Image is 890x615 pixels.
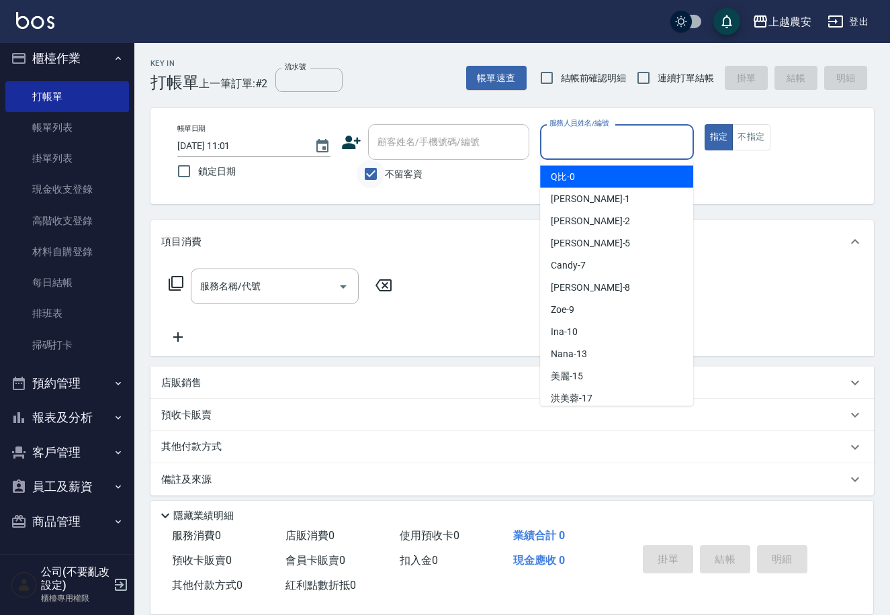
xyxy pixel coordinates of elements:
h3: 打帳單 [150,73,199,92]
button: Open [332,276,354,297]
span: 洪美蓉 -17 [551,391,592,406]
label: 帳單日期 [177,124,206,134]
span: [PERSON_NAME] -1 [551,192,630,206]
span: 不留客資 [385,167,422,181]
a: 帳單列表 [5,112,129,143]
span: 美麗 -15 [551,369,583,383]
button: 客戶管理 [5,435,129,470]
span: 結帳前確認明細 [561,71,627,85]
input: YYYY/MM/DD hh:mm [177,135,301,157]
a: 掃碼打卡 [5,330,129,361]
p: 其他付款方式 [161,440,228,455]
label: 流水號 [285,62,306,72]
div: 備註及來源 [150,463,874,495]
span: Q比 -0 [551,170,575,184]
button: 櫃檯作業 [5,41,129,76]
span: Candy -7 [551,258,586,273]
button: 登出 [822,9,874,34]
h5: 公司(不要亂改設定) [41,565,109,592]
span: 其他付款方式 0 [172,579,242,592]
a: 打帳單 [5,81,129,112]
button: 報表及分析 [5,400,129,435]
span: [PERSON_NAME] -5 [551,236,630,250]
a: 掛單列表 [5,143,129,174]
p: 店販銷售 [161,376,202,390]
p: 櫃檯專用權限 [41,592,109,604]
span: 扣入金 0 [400,554,438,567]
button: 員工及薪資 [5,469,129,504]
p: 備註及來源 [161,473,212,487]
h2: Key In [150,59,199,68]
span: [PERSON_NAME] -8 [551,281,630,295]
a: 材料自購登錄 [5,236,129,267]
span: 預收卡販賣 0 [172,554,232,567]
div: 上越農安 [768,13,811,30]
span: 會員卡販賣 0 [285,554,345,567]
span: 業績合計 0 [513,529,565,542]
span: 店販消費 0 [285,529,335,542]
button: 上越農安 [747,8,817,36]
span: Nana -13 [551,347,587,361]
button: 指定 [705,124,733,150]
span: Ina -10 [551,325,578,339]
p: 隱藏業績明細 [173,509,234,523]
img: Logo [16,12,54,29]
div: 預收卡販賣 [150,399,874,431]
a: 每日結帳 [5,267,129,298]
span: 現金應收 0 [513,554,565,567]
div: 項目消費 [150,220,874,263]
span: 使用預收卡 0 [400,529,459,542]
span: 鎖定日期 [198,164,236,179]
p: 項目消費 [161,235,202,249]
button: save [713,8,740,35]
button: 帳單速查 [466,66,527,91]
button: 不指定 [732,124,770,150]
a: 排班表 [5,298,129,329]
span: Zoe -9 [551,303,574,317]
button: Choose date, selected date is 2025-09-06 [306,130,339,162]
div: 店販銷售 [150,367,874,399]
a: 高階收支登錄 [5,205,129,236]
label: 服務人員姓名/編號 [549,118,609,128]
span: 服務消費 0 [172,529,221,542]
span: 紅利點數折抵 0 [285,579,356,592]
a: 現金收支登錄 [5,174,129,205]
p: 預收卡販賣 [161,408,212,422]
span: 上一筆訂單:#2 [199,75,268,92]
span: [PERSON_NAME] -2 [551,214,630,228]
img: Person [11,571,38,598]
button: 預約管理 [5,366,129,401]
div: 其他付款方式 [150,431,874,463]
button: 商品管理 [5,504,129,539]
span: 連續打單結帳 [658,71,714,85]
